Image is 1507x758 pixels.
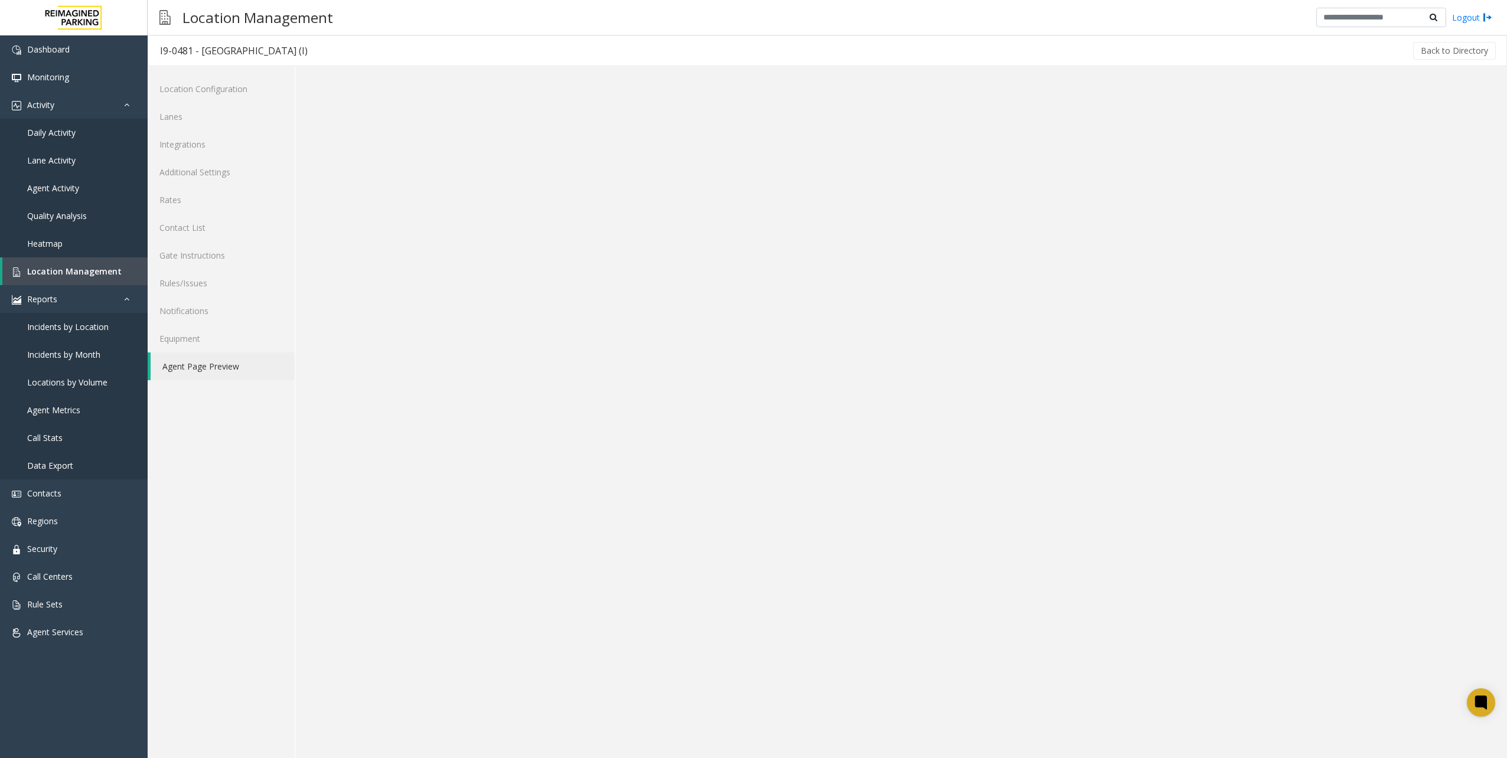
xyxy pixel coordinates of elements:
[148,186,295,214] a: Rates
[160,43,308,58] div: I9-0481 - [GEOGRAPHIC_DATA] (I)
[27,432,63,443] span: Call Stats
[148,158,295,186] a: Additional Settings
[148,214,295,241] a: Contact List
[27,127,76,138] span: Daily Activity
[148,241,295,269] a: Gate Instructions
[27,71,69,83] span: Monitoring
[12,489,21,499] img: 'icon'
[151,352,295,380] a: Agent Page Preview
[12,628,21,638] img: 'icon'
[12,600,21,610] img: 'icon'
[12,73,21,83] img: 'icon'
[27,460,73,471] span: Data Export
[148,269,295,297] a: Rules/Issues
[177,3,339,32] h3: Location Management
[27,349,100,360] span: Incidents by Month
[1452,11,1492,24] a: Logout
[27,599,63,610] span: Rule Sets
[148,130,295,158] a: Integrations
[27,321,109,332] span: Incidents by Location
[148,325,295,352] a: Equipment
[27,99,54,110] span: Activity
[27,44,70,55] span: Dashboard
[12,101,21,110] img: 'icon'
[27,571,73,582] span: Call Centers
[27,155,76,166] span: Lane Activity
[159,3,171,32] img: pageIcon
[27,293,57,305] span: Reports
[27,266,122,277] span: Location Management
[12,573,21,582] img: 'icon'
[27,404,80,416] span: Agent Metrics
[148,75,295,103] a: Location Configuration
[12,517,21,527] img: 'icon'
[27,515,58,527] span: Regions
[148,297,295,325] a: Notifications
[12,295,21,305] img: 'icon'
[27,543,57,554] span: Security
[148,103,295,130] a: Lanes
[1483,11,1492,24] img: logout
[27,238,63,249] span: Heatmap
[12,545,21,554] img: 'icon'
[27,210,87,221] span: Quality Analysis
[27,182,79,194] span: Agent Activity
[27,488,61,499] span: Contacts
[12,267,21,277] img: 'icon'
[27,626,83,638] span: Agent Services
[1413,42,1496,60] button: Back to Directory
[12,45,21,55] img: 'icon'
[27,377,107,388] span: Locations by Volume
[2,257,148,285] a: Location Management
